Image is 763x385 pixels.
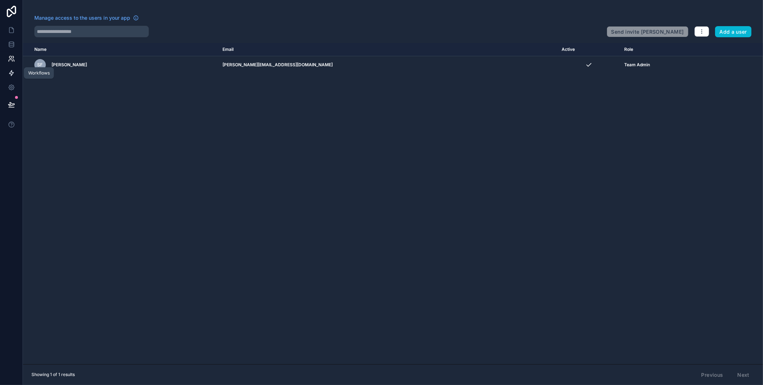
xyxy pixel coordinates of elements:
[38,62,43,68] span: SF
[558,43,620,56] th: Active
[34,14,130,21] span: Manage access to the users in your app
[52,62,87,68] span: [PERSON_NAME]
[28,70,50,76] div: Workflows
[715,26,752,38] button: Add a user
[620,43,718,56] th: Role
[218,56,558,74] td: [PERSON_NAME][EMAIL_ADDRESS][DOMAIN_NAME]
[23,43,218,56] th: Name
[31,372,75,377] span: Showing 1 of 1 results
[23,43,763,364] div: scrollable content
[34,14,139,21] a: Manage access to the users in your app
[218,43,558,56] th: Email
[624,62,650,68] span: Team Admin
